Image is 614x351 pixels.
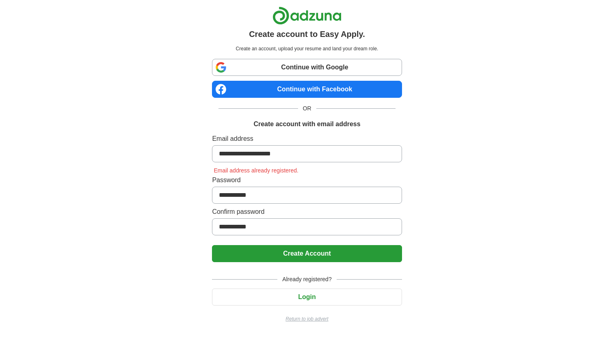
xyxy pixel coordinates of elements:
button: Create Account [212,245,402,262]
a: Continue with Google [212,59,402,76]
a: Login [212,293,402,300]
label: Password [212,175,402,185]
a: Continue with Facebook [212,81,402,98]
h1: Create account with email address [253,119,360,129]
span: Already registered? [277,275,336,284]
button: Login [212,289,402,306]
a: Return to job advert [212,315,402,323]
label: Confirm password [212,207,402,217]
span: OR [298,104,316,113]
label: Email address [212,134,402,144]
span: Email address already registered. [212,167,300,174]
h1: Create account to Easy Apply. [249,28,365,40]
p: Create an account, upload your resume and land your dream role. [214,45,400,52]
img: Adzuna logo [272,6,342,25]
